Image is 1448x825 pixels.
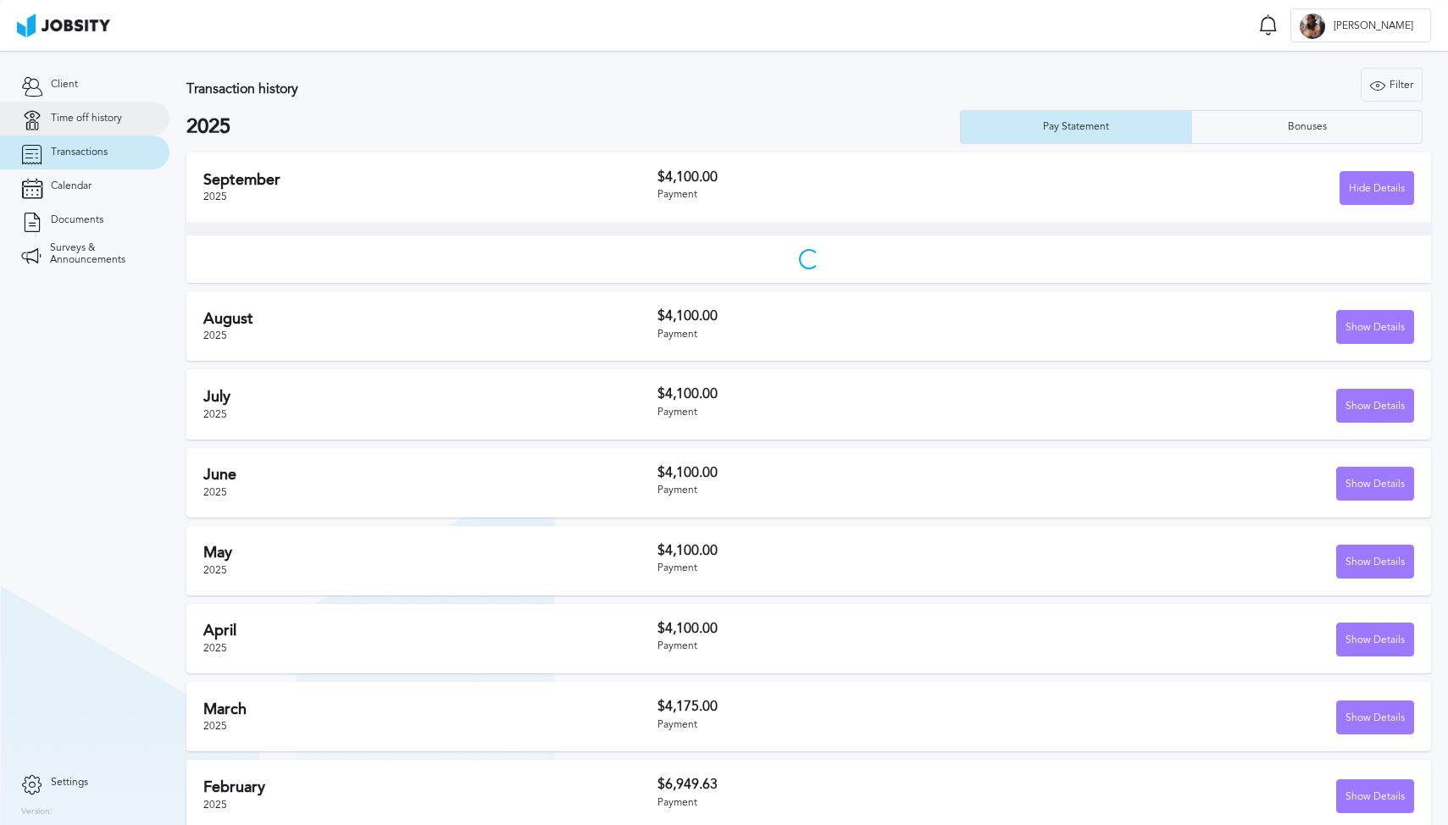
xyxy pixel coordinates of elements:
button: Show Details [1336,467,1414,501]
div: Show Details [1337,545,1413,579]
div: Bonuses [1279,121,1335,133]
button: Hide Details [1340,171,1414,205]
span: [PERSON_NAME] [1325,20,1422,32]
div: Payment [657,562,1035,574]
span: Client [51,79,78,91]
span: Time off history [51,113,122,125]
h2: August [203,310,657,328]
span: 2025 [203,191,227,202]
h3: $4,175.00 [657,699,1035,714]
h3: $4,100.00 [657,543,1035,558]
div: Filter [1362,69,1422,102]
span: 2025 [203,564,227,576]
button: J[PERSON_NAME] [1290,8,1431,42]
h3: $6,949.63 [657,777,1035,792]
h3: $4,100.00 [657,386,1035,401]
div: Payment [657,797,1035,809]
span: 2025 [203,329,227,341]
h2: February [203,778,657,796]
button: Pay Statement [960,110,1191,144]
h2: September [203,171,657,189]
h2: July [203,388,657,406]
h3: $4,100.00 [657,308,1035,324]
div: J [1300,14,1325,39]
div: Payment [657,640,1035,652]
h2: May [203,544,657,562]
h2: 2025 [186,115,960,139]
h3: Transaction history [186,81,863,97]
span: Surveys & Announcements [50,242,148,266]
h3: $4,100.00 [657,621,1035,636]
div: Show Details [1337,468,1413,501]
div: Payment [657,484,1035,496]
button: Bonuses [1191,110,1423,144]
label: Version: [21,807,53,817]
span: 2025 [203,642,227,654]
span: 2025 [203,408,227,420]
h3: $4,100.00 [657,169,1035,185]
div: Payment [657,189,1035,201]
button: Show Details [1336,389,1414,423]
button: Filter [1361,68,1423,102]
h2: April [203,622,657,640]
div: Payment [657,329,1035,341]
span: 2025 [203,720,227,732]
h2: March [203,700,657,718]
button: Show Details [1336,310,1414,344]
span: Calendar [51,180,92,192]
h3: $4,100.00 [657,465,1035,480]
span: Settings [51,777,88,789]
span: 2025 [203,486,227,498]
span: Documents [51,214,103,226]
h2: June [203,466,657,484]
div: Payment [657,407,1035,418]
button: Show Details [1336,545,1414,579]
span: 2025 [203,799,227,811]
div: Show Details [1337,390,1413,424]
div: Show Details [1337,623,1413,657]
div: Show Details [1337,701,1413,735]
button: Show Details [1336,779,1414,813]
div: Show Details [1337,780,1413,814]
div: Hide Details [1340,172,1413,206]
div: Show Details [1337,311,1413,345]
button: Show Details [1336,623,1414,656]
span: Transactions [51,147,108,158]
img: ab4bad089aa723f57921c736e9817d99.png [17,14,110,37]
div: Payment [657,719,1035,731]
button: Show Details [1336,700,1414,734]
div: Pay Statement [1035,121,1118,133]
